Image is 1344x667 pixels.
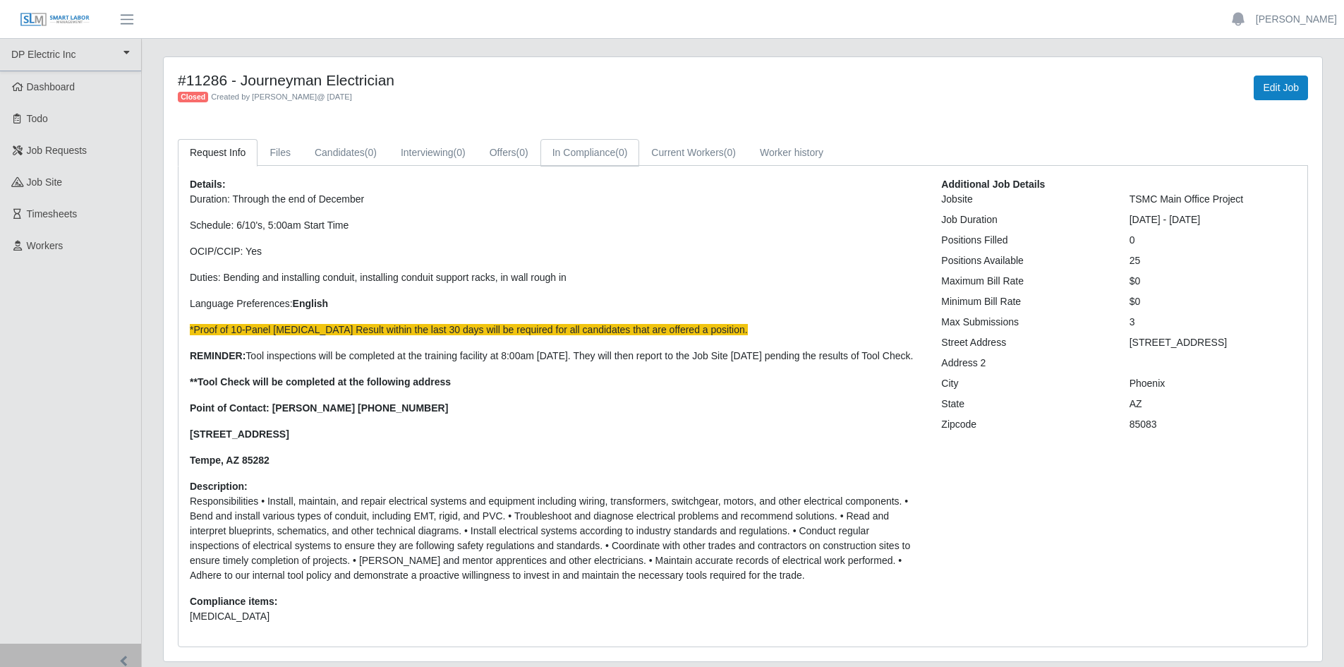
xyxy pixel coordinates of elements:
strong: Tempe, AZ 85282 [190,455,270,466]
span: *Proof of 10-Panel [MEDICAL_DATA] Result within the last 30 days will be required for all candida... [190,324,748,335]
p: OCIP/CCIP: Yes [190,244,920,259]
a: Offers [478,139,540,167]
strong: Point of Contact: [PERSON_NAME] [PHONE_NUMBER] [190,402,448,414]
div: Job Duration [931,212,1118,227]
a: [PERSON_NAME] [1256,12,1337,27]
a: Current Workers [639,139,748,167]
span: (0) [615,147,627,158]
a: Edit Job [1254,76,1308,100]
a: Candidates [303,139,389,167]
a: In Compliance [540,139,640,167]
div: Address 2 [931,356,1118,371]
b: Description: [190,481,248,492]
a: Interviewing [389,139,478,167]
div: Positions Available [931,253,1118,268]
b: Additional Job Details [941,179,1045,190]
div: Jobsite [931,192,1118,207]
div: State [931,397,1118,411]
b: Details: [190,179,226,190]
div: [DATE] - [DATE] [1119,212,1307,227]
div: AZ [1119,397,1307,411]
strong: English [293,298,329,309]
span: Timesheets [27,208,78,220]
span: Created by [PERSON_NAME] @ [DATE] [211,92,352,101]
p: Tool inspections will be completed at the training facility at 8:00am [DATE]. They will then repo... [190,349,920,363]
a: Files [258,139,303,167]
h4: #11286 - Journeyman Electrician [178,71,828,89]
span: Closed [178,92,208,103]
span: Workers [27,240,63,251]
a: Worker history [748,139,835,167]
span: (0) [724,147,736,158]
div: 3 [1119,315,1307,330]
div: 0 [1119,233,1307,248]
p: Language Preferences: [190,296,920,311]
span: TSMC Main Office Project [1130,193,1244,205]
span: ending and installing conduit, installing conduit support racks, in wall rough in [230,272,567,283]
div: Max Submissions [931,315,1118,330]
div: Maximum Bill Rate [931,274,1118,289]
strong: **Tool Check will be completed at the following address [190,376,451,387]
div: 25 [1119,253,1307,268]
div: City [931,376,1118,391]
p: Duration: Through the end of December [190,192,920,207]
span: (0) [454,147,466,158]
span: (0) [365,147,377,158]
div: Phoenix [1119,376,1307,391]
div: Street Address [931,335,1118,350]
span: (0) [516,147,528,158]
strong: [STREET_ADDRESS] [190,428,289,440]
div: Minimum Bill Rate [931,294,1118,309]
div: [STREET_ADDRESS] [1119,335,1307,350]
div: 85083 [1119,417,1307,432]
a: Request Info [178,139,258,167]
p: Responsibilities • Install, maintain, and repair electrical systems and equipment including wirin... [190,494,920,583]
div: $0 [1119,274,1307,289]
div: Zipcode [931,417,1118,432]
span: Dashboard [27,81,75,92]
img: SLM Logo [20,12,90,28]
p: Schedule: 6/10's, 5:00am Start Time [190,218,920,233]
span: Job Requests [27,145,87,156]
span: job site [27,176,63,188]
li: [MEDICAL_DATA] [190,609,920,624]
span: Todo [27,113,48,124]
b: Compliance items: [190,596,277,607]
div: Positions Filled [931,233,1118,248]
p: Duties: B [190,270,920,285]
strong: REMINDER: [190,350,246,361]
div: $0 [1119,294,1307,309]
